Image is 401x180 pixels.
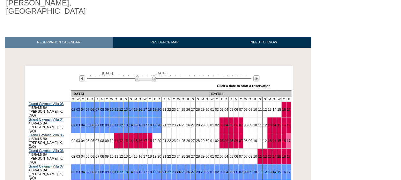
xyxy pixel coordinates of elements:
[272,97,277,101] td: T
[134,139,137,143] a: 15
[100,123,104,127] a: 08
[124,139,128,143] a: 13
[162,97,167,101] td: S
[95,170,99,174] a: 07
[152,148,157,164] td: 19
[243,148,248,164] td: 08
[248,97,253,101] td: T
[86,170,90,174] a: 05
[268,139,271,143] a: 13
[253,101,257,117] td: 10
[200,97,205,101] td: M
[5,37,113,48] a: RESERVATION CALENDAR
[224,101,229,117] td: 04
[102,71,113,75] span: [DATE]
[258,154,262,158] a: 11
[100,170,104,174] a: 08
[152,97,157,101] td: F
[157,170,161,174] a: 20
[176,97,181,101] td: W
[186,97,190,101] td: F
[138,139,142,143] a: 16
[109,148,114,164] td: 10
[224,97,229,101] td: S
[287,170,291,174] a: 17
[224,148,229,164] td: 04
[29,133,64,137] a: Grand Cayman Villa 05
[257,97,262,101] td: S
[147,148,152,164] td: 18
[239,170,243,174] a: 07
[214,97,219,101] td: T
[104,97,109,101] td: T
[229,148,234,164] td: 05
[190,97,195,101] td: S
[114,97,119,101] td: T
[109,97,114,101] td: W
[134,123,137,127] a: 15
[243,133,248,148] td: 08
[217,84,271,88] div: Click a date to start a reservation
[143,123,147,127] a: 17
[220,170,224,174] a: 03
[253,148,257,164] td: 10
[148,139,152,143] a: 18
[272,154,276,158] a: 14
[109,133,114,148] td: 10
[262,133,267,148] td: 12
[210,133,214,148] td: 01
[277,139,281,143] a: 15
[200,117,205,133] td: 29
[205,97,210,101] td: T
[176,133,181,148] td: 24
[113,37,217,48] a: RESIDENCE MAP
[263,154,267,158] a: 12
[76,123,80,127] a: 03
[214,133,219,148] td: 02
[214,117,219,133] td: 02
[172,133,176,148] td: 23
[176,101,181,117] td: 24
[205,170,209,174] a: 30
[248,101,253,117] td: 09
[110,170,114,174] a: 10
[28,101,71,117] td: 4 BR/4.5 BA ([PERSON_NAME], K, Q/Q)
[282,154,286,158] a: 16
[190,133,195,148] td: 27
[287,108,291,111] a: 17
[138,170,142,174] a: 16
[138,148,143,164] td: 16
[90,97,95,101] td: S
[234,97,239,101] td: M
[277,170,281,174] a: 15
[133,97,138,101] td: M
[215,170,219,174] a: 02
[234,139,238,143] a: 06
[253,133,257,148] td: 10
[229,170,233,174] a: 05
[143,97,147,101] td: W
[124,170,128,174] a: 13
[128,148,133,164] td: 14
[80,148,85,164] td: 04
[105,108,109,111] a: 09
[195,101,200,117] td: 28
[186,133,190,148] td: 26
[124,123,128,127] a: 13
[177,170,181,174] a: 24
[282,108,286,111] a: 16
[138,108,142,111] a: 16
[229,101,234,117] td: 05
[229,139,233,143] a: 05
[86,123,90,127] a: 05
[129,170,133,174] a: 14
[76,108,80,111] a: 03
[167,117,172,133] td: 22
[29,149,64,153] a: Grand Cayman Villa 06
[76,148,80,164] td: 03
[85,97,90,101] td: F
[148,170,152,174] a: 18
[224,170,228,174] a: 04
[80,133,85,148] td: 04
[190,101,195,117] td: 27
